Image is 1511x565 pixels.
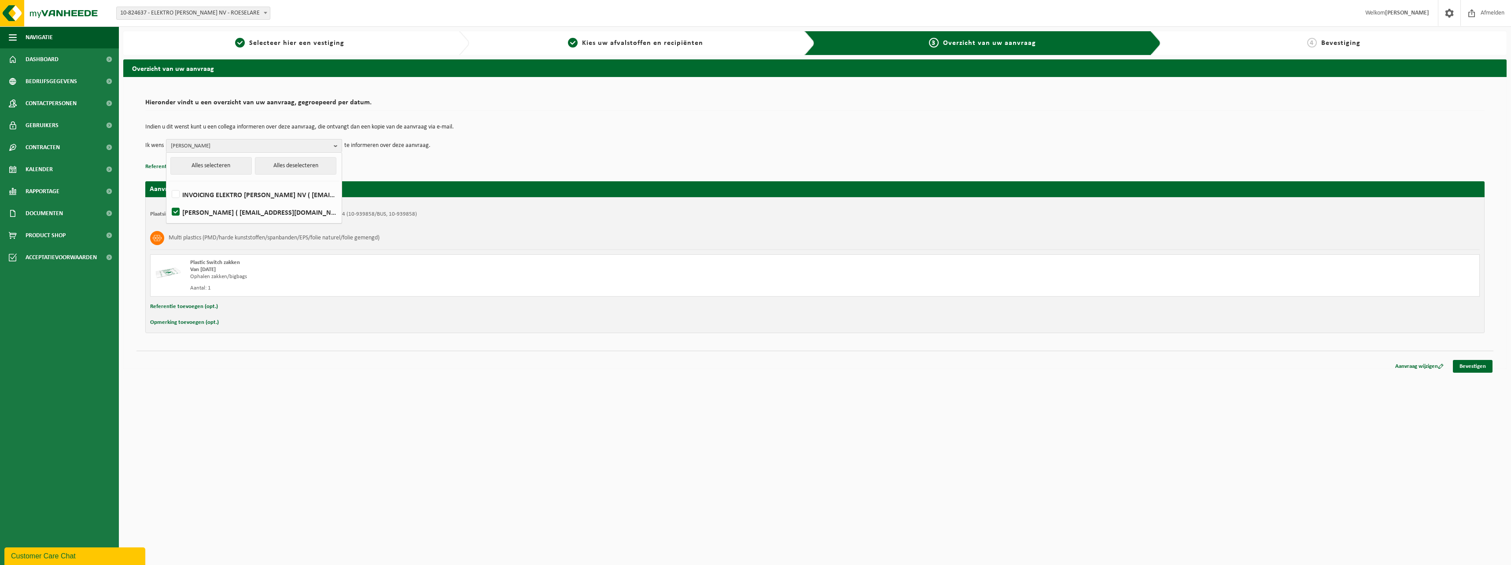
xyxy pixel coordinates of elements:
p: te informeren over deze aanvraag. [344,139,431,152]
span: Navigatie [26,26,53,48]
span: Kalender [26,158,53,180]
span: Contracten [26,136,60,158]
strong: Aanvraag voor [DATE] [150,186,216,193]
a: Bevestigen [1453,360,1493,373]
button: Opmerking toevoegen (opt.) [150,317,219,328]
button: Referentie toevoegen (opt.) [150,301,218,312]
span: Rapportage [26,180,59,202]
button: Alles deselecteren [255,157,336,175]
button: [PERSON_NAME] [166,139,342,152]
label: INVOICING ELEKTRO [PERSON_NAME] NV ( [EMAIL_ADDRESS][DOMAIN_NAME] ) [170,188,337,201]
button: Alles selecteren [170,157,252,175]
a: Aanvraag wijzigen [1389,360,1450,373]
a: 1Selecteer hier een vestiging [128,38,452,48]
button: Referentie toevoegen (opt.) [145,161,213,172]
span: Gebruikers [26,114,59,136]
span: 10-824637 - ELEKTRO ANDRE GEVAERT NV - ROESELARE [117,7,270,19]
strong: [PERSON_NAME] [1385,10,1429,16]
h3: Multi plastics (PMD/harde kunststoffen/spanbanden/EPS/folie naturel/folie gemengd) [169,231,380,245]
span: Acceptatievoorwaarden [26,246,97,268]
h2: Overzicht van uw aanvraag [123,59,1507,77]
p: Ik wens [145,139,164,152]
iframe: chat widget [4,546,147,565]
img: LP-SK-00500-LPE-16.png [155,259,181,286]
div: Aantal: 1 [190,285,850,292]
span: Product Shop [26,224,66,246]
span: 2 [568,38,578,48]
span: 1 [235,38,245,48]
span: Selecteer hier een vestiging [249,40,344,47]
strong: Van [DATE] [190,267,216,272]
span: Dashboard [26,48,59,70]
span: Overzicht van uw aanvraag [943,40,1036,47]
span: Bevestiging [1321,40,1360,47]
span: 10-824637 - ELEKTRO ANDRE GEVAERT NV - ROESELARE [116,7,270,20]
span: Contactpersonen [26,92,77,114]
div: Ophalen zakken/bigbags [190,273,850,280]
span: [PERSON_NAME] [171,139,330,153]
span: 4 [1307,38,1317,48]
strong: Plaatsingsadres: [150,211,188,217]
span: Bedrijfsgegevens [26,70,77,92]
span: 3 [929,38,939,48]
span: Kies uw afvalstoffen en recipiënten [582,40,703,47]
a: 2Kies uw afvalstoffen en recipiënten [474,38,798,48]
span: Plastic Switch zakken [190,260,240,265]
h2: Hieronder vindt u een overzicht van uw aanvraag, gegroepeerd per datum. [145,99,1485,111]
p: Indien u dit wenst kunt u een collega informeren over deze aanvraag, die ontvangt dan een kopie v... [145,124,1485,130]
label: [PERSON_NAME] ( [EMAIL_ADDRESS][DOMAIN_NAME] ) [170,205,337,219]
span: Documenten [26,202,63,224]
